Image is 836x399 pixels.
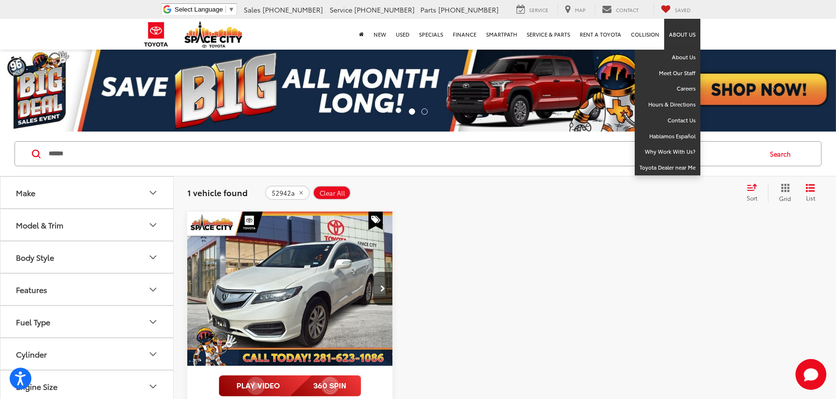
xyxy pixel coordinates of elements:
[595,4,646,15] a: Contact
[313,186,351,200] button: Clear All
[354,19,369,50] a: Home
[575,19,626,50] a: Rent a Toyota
[761,142,805,166] button: Search
[795,359,826,390] button: Toggle Chat Window
[635,50,700,66] a: About Us
[16,253,54,262] div: Body Style
[768,183,798,202] button: Grid View
[138,19,174,50] img: Toyota
[147,219,159,231] div: Model & Trim
[320,189,345,197] span: Clear All
[654,4,698,15] a: My Saved Vehicles
[16,382,57,391] div: Engine Size
[225,6,226,13] span: ​
[147,381,159,392] div: Engine Size
[616,6,639,13] span: Contact
[0,177,174,208] button: MakeMake
[635,66,700,81] a: Meet Our Staff
[368,212,383,230] span: Special
[391,19,414,50] a: Used
[369,19,391,50] a: New
[557,4,593,15] a: Map
[16,349,47,359] div: Cylinder
[265,186,310,200] button: remove 52942a
[16,317,50,326] div: Fuel Type
[228,6,235,13] span: ▼
[354,5,415,14] span: [PHONE_NUMBER]
[509,4,556,15] a: Service
[175,6,235,13] a: Select Language​
[48,142,761,165] input: Search by Make, Model, or Keyword
[16,188,35,197] div: Make
[420,5,436,14] span: Parts
[184,21,242,48] img: Space City Toyota
[529,6,548,13] span: Service
[147,187,159,199] div: Make
[16,220,63,229] div: Model & Trim
[438,5,499,14] span: [PHONE_NUMBER]
[244,5,261,14] span: Sales
[626,19,664,50] a: Collision
[522,19,575,50] a: Service & Parts
[664,19,700,50] a: About Us
[448,19,481,50] a: Finance
[219,375,361,397] img: full motion video
[806,194,815,202] span: List
[675,6,691,13] span: Saved
[635,113,700,129] a: Contact Us
[635,144,700,160] a: Why Work With Us?
[798,183,822,202] button: List View
[635,160,700,175] a: Toyota Dealer near Me
[187,212,393,366] div: 2018 Acura RDX Base 0
[147,252,159,263] div: Body Style
[147,316,159,328] div: Fuel Type
[16,285,47,294] div: Features
[795,359,826,390] svg: Start Chat
[187,212,393,366] img: 2018 Acura RDX Base
[187,212,393,366] a: 2018 Acura RDX Base2018 Acura RDX Base2018 Acura RDX Base2018 Acura RDX Base
[481,19,522,50] a: SmartPath
[263,5,323,14] span: [PHONE_NUMBER]
[635,129,700,145] a: Hablamos Español
[779,194,791,202] span: Grid
[0,306,174,337] button: Fuel TypeFuel Type
[635,81,700,97] a: Careers
[742,183,768,202] button: Select sort value
[0,338,174,370] button: CylinderCylinder
[0,209,174,240] button: Model & TrimModel & Trim
[147,348,159,360] div: Cylinder
[175,6,223,13] span: Select Language
[187,186,248,198] span: 1 vehicle found
[635,97,700,113] a: Hours & Directions
[414,19,448,50] a: Specials
[330,5,352,14] span: Service
[272,189,295,197] span: 52942a
[747,194,757,202] span: Sort
[0,274,174,305] button: FeaturesFeatures
[0,241,174,273] button: Body StyleBody Style
[575,6,585,13] span: Map
[373,272,392,306] button: Next image
[147,284,159,295] div: Features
